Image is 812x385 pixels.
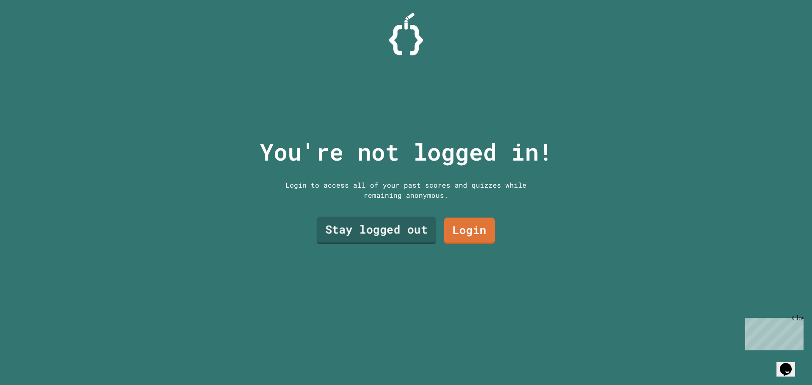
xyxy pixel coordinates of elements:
img: Logo.svg [389,13,423,55]
iframe: chat widget [776,351,804,377]
div: Login to access all of your past scores and quizzes while remaining anonymous. [279,180,533,200]
iframe: chat widget [742,314,804,350]
p: You're not logged in! [260,134,553,169]
div: Chat with us now!Close [3,3,58,54]
a: Login [444,218,495,244]
a: Stay logged out [317,217,436,244]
